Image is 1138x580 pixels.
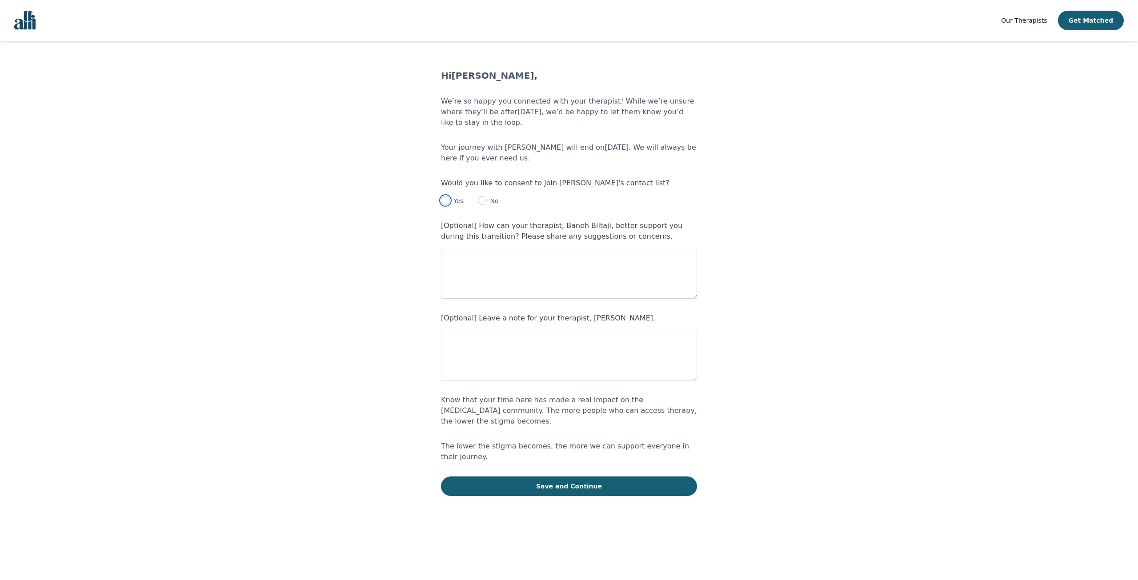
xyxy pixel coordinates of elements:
[441,314,655,322] label: [Optional] Leave a note for your therapist, [PERSON_NAME].
[441,179,669,187] label: Would you like to consent to join [PERSON_NAME]'s contact list?
[441,96,697,128] p: We’re so happy you connected with your therapist! While we’re unsure where they’ll be after [DATE...
[487,196,499,205] p: No
[450,196,464,205] p: Yes
[1001,17,1047,24] span: Our Therapists
[441,69,697,82] h1: Hi [PERSON_NAME] ,
[441,476,697,496] button: Save and Continue
[441,142,697,164] p: Your journey with [PERSON_NAME] will end on [DATE] . We will always be here if you ever need us.
[441,441,697,462] p: The lower the stigma becomes, the more we can support everyone in their journey.
[14,11,36,30] img: alli logo
[441,395,697,427] p: Know that your time here has made a real impact on the [MEDICAL_DATA] community. The more people ...
[1058,11,1124,30] button: Get Matched
[441,221,682,240] label: [Optional] How can your therapist, Baneh Biltaji, better support you during this transition? Plea...
[1001,15,1047,26] a: Our Therapists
